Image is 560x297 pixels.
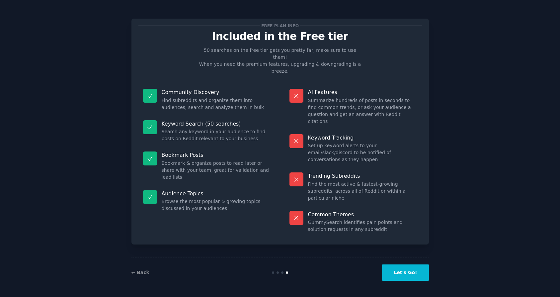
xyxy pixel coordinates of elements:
[162,89,271,96] p: Community Discovery
[308,97,417,125] dd: Summarize hundreds of posts in seconds to find common trends, or ask your audience a question and...
[308,219,417,233] dd: GummySearch identifies pain points and solution requests in any subreddit
[162,97,271,111] dd: Find subreddits and organize them into audiences, search and analyze them in bulk
[162,151,271,158] p: Bookmark Posts
[308,181,417,202] dd: Find the most active & fastest-growing subreddits, across all of Reddit or within a particular niche
[308,142,417,163] dd: Set up keyword alerts to your email/slack/discord to be notified of conversations as they happen
[308,211,417,218] p: Common Themes
[131,270,149,275] a: ← Back
[260,22,300,29] span: Free plan info
[308,134,417,141] p: Keyword Tracking
[162,198,271,212] dd: Browse the most popular & growing topics discussed in your audiences
[162,120,271,127] p: Keyword Search (50 searches)
[382,264,429,281] button: Let's Go!
[308,89,417,96] p: AI Features
[197,47,364,75] p: 50 searches on the free tier gets you pretty far, make sure to use them! When you need the premiu...
[162,128,271,142] dd: Search any keyword in your audience to find posts on Reddit relevant to your business
[308,172,417,179] p: Trending Subreddits
[138,31,422,42] p: Included in the Free tier
[162,190,271,197] p: Audience Topics
[162,160,271,181] dd: Bookmark & organize posts to read later or share with your team, great for validation and lead lists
